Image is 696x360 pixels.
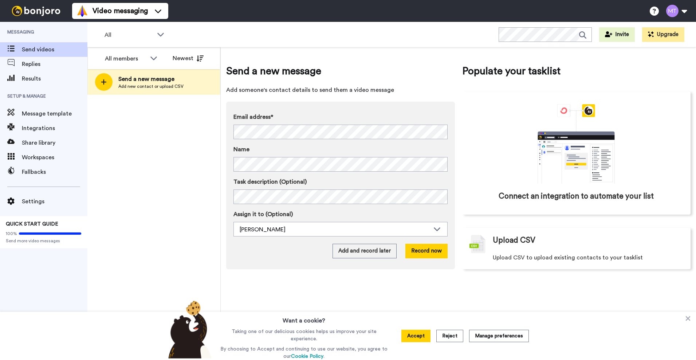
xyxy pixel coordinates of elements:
span: Replies [22,60,87,69]
span: Message template [22,109,87,118]
span: Fallbacks [22,168,87,176]
span: Send a new message [118,75,184,83]
label: Email address* [233,113,448,121]
span: Settings [22,197,87,206]
p: By choosing to Accept and continuing to use our website, you agree to our . [219,345,389,360]
span: Send more video messages [6,238,82,244]
span: All [105,31,153,39]
span: Add new contact or upload CSV [118,83,184,89]
button: Record now [405,244,448,258]
span: Video messaging [93,6,148,16]
button: Accept [401,330,430,342]
h3: Want a cookie? [283,312,325,325]
span: Connect an integration to automate your list [499,191,654,202]
img: vm-color.svg [76,5,88,17]
p: Taking one of our delicious cookies helps us improve your site experience. [219,328,389,343]
span: Workspaces [22,153,87,162]
span: Send videos [22,45,87,54]
span: Upload CSV [493,235,535,246]
img: bear-with-cookie.png [162,300,216,359]
button: Invite [599,27,635,42]
div: [PERSON_NAME] [240,225,430,234]
span: Share library [22,138,87,147]
span: Populate your tasklist [462,64,691,78]
label: Assign it to (Optional) [233,210,448,219]
img: bj-logo-header-white.svg [9,6,63,16]
span: Upload CSV to upload existing contacts to your tasklist [493,253,643,262]
span: Results [22,74,87,83]
span: QUICK START GUIDE [6,222,58,227]
button: Reject [436,330,463,342]
button: Manage preferences [469,330,529,342]
button: Upgrade [642,27,684,42]
span: Name [233,145,249,154]
button: Add and record later [333,244,397,258]
span: Add someone's contact details to send them a video message [226,86,455,94]
div: animation [522,104,631,184]
span: Send a new message [226,64,455,78]
button: Newest [167,51,209,66]
span: Integrations [22,124,87,133]
span: 100% [6,231,17,236]
div: All members [105,54,146,63]
a: Cookie Policy [291,354,323,359]
img: csv-grey.png [469,235,485,253]
label: Task description (Optional) [233,177,448,186]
